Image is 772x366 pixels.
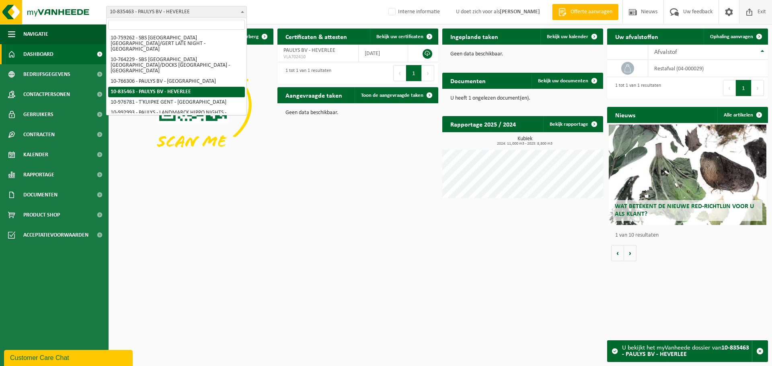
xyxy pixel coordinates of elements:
iframe: chat widget [4,348,134,366]
a: Bekijk rapportage [543,116,602,132]
h2: Uw afvalstoffen [607,29,666,44]
h2: Certificaten & attesten [277,29,355,44]
span: Wat betekent de nieuwe RED-richtlijn voor u als klant? [615,203,754,217]
div: 1 tot 1 van 1 resultaten [281,64,331,82]
button: 1 [406,65,422,81]
li: 10-835463 - PAULYS BV - HEVERLEE [108,87,245,97]
h2: Aangevraagde taken [277,87,350,103]
span: PAULYS BV - HEVERLEE [283,47,335,53]
span: Navigatie [23,24,48,44]
span: Kalender [23,145,48,165]
span: Afvalstof [654,49,677,55]
h3: Kubiek [446,136,603,146]
span: Verberg [241,34,259,39]
strong: 10-835463 - PAULYS BV - HEVERLEE [622,345,749,358]
div: 1 tot 1 van 1 resultaten [611,79,661,97]
h2: Nieuws [607,107,643,123]
span: Contracten [23,125,55,145]
span: Bedrijfsgegevens [23,64,70,84]
span: VLA702410 [283,54,352,60]
button: Volgende [624,245,636,261]
li: 10-992993 - PAULYS - LANDMARCK HIPPO NIGHTS - [GEOGRAPHIC_DATA] [108,108,245,124]
span: Acceptatievoorwaarden [23,225,88,245]
span: 2024: 11,000 m3 - 2025: 8,800 m3 [446,142,603,146]
a: Bekijk uw certificaten [370,29,437,45]
button: 1 [736,80,751,96]
span: Dashboard [23,44,53,64]
a: Bekijk uw documenten [532,73,602,89]
p: Geen data beschikbaar. [285,110,430,116]
td: [DATE] [359,45,408,62]
a: Wat betekent de nieuwe RED-richtlijn voor u als klant? [609,125,766,225]
button: Previous [723,80,736,96]
li: 10-766306 - PAULYS BV - [GEOGRAPHIC_DATA] [108,76,245,87]
strong: [PERSON_NAME] [500,9,540,15]
p: 1 van 10 resultaten [615,233,764,238]
a: Toon de aangevraagde taken [355,87,437,103]
a: Alle artikelen [717,107,767,123]
p: U heeft 1 ongelezen document(en). [450,96,595,101]
a: Ophaling aanvragen [704,29,767,45]
button: Vorige [611,245,624,261]
a: Offerte aanvragen [552,4,618,20]
h2: Documenten [442,73,494,88]
button: Next [751,80,764,96]
span: Bekijk uw documenten [538,78,588,84]
p: Geen data beschikbaar. [450,51,595,57]
button: Next [422,65,434,81]
span: Gebruikers [23,104,53,125]
span: Bekijk uw certificaten [376,34,423,39]
div: U bekijkt het myVanheede dossier van [622,341,752,362]
span: 10-835463 - PAULYS BV - HEVERLEE [107,6,246,18]
span: Documenten [23,185,57,205]
li: 10-764229 - SBS [GEOGRAPHIC_DATA] [GEOGRAPHIC_DATA]/DOCKS [GEOGRAPHIC_DATA] - [GEOGRAPHIC_DATA] [108,55,245,76]
li: 10-976781 - T'KUIPKE GENT - [GEOGRAPHIC_DATA] [108,97,245,108]
span: Product Shop [23,205,60,225]
button: Previous [393,65,406,81]
a: Bekijk uw kalender [540,29,602,45]
label: Interne informatie [387,6,440,18]
span: Offerte aanvragen [569,8,614,16]
h2: Rapportage 2025 / 2024 [442,116,524,132]
span: Bekijk uw kalender [547,34,588,39]
td: restafval (04-000029) [648,60,768,77]
span: Rapportage [23,165,54,185]
span: 10-835463 - PAULYS BV - HEVERLEE [106,6,247,18]
li: 10-759262 - SBS [GEOGRAPHIC_DATA] [GEOGRAPHIC_DATA]/GERT LATE NIGHT - [GEOGRAPHIC_DATA] [108,33,245,55]
span: Contactpersonen [23,84,70,104]
span: Toon de aangevraagde taken [361,93,423,98]
span: Ophaling aanvragen [710,34,753,39]
button: Verberg [234,29,273,45]
h2: Ingeplande taken [442,29,506,44]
